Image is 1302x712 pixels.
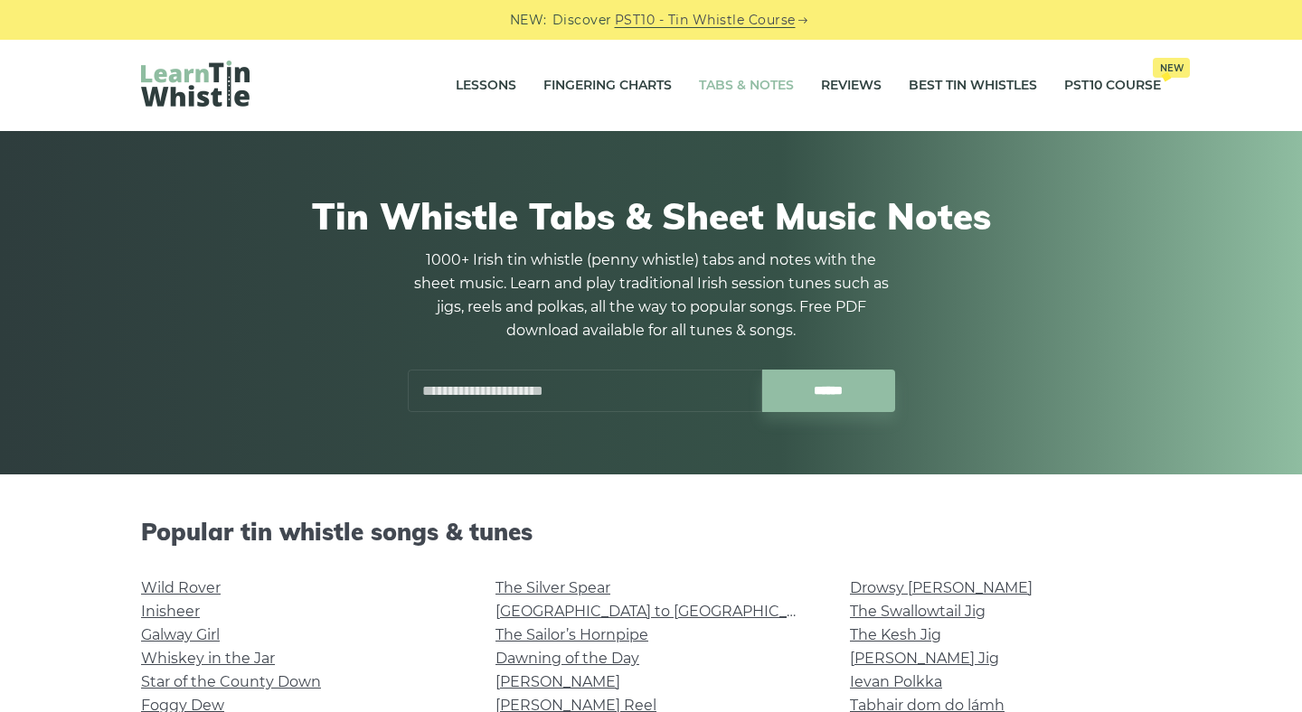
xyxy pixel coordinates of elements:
a: The Swallowtail Jig [850,603,986,620]
span: New [1153,58,1190,78]
a: [PERSON_NAME] Jig [850,650,999,667]
a: Tabs & Notes [699,63,794,108]
a: The Sailor’s Hornpipe [495,626,648,643]
a: Dawning of the Day [495,650,639,667]
a: Star of the County Down [141,673,321,690]
a: Lessons [456,63,516,108]
h2: Popular tin whistle songs & tunes [141,518,1161,546]
img: LearnTinWhistle.com [141,61,250,107]
a: Reviews [821,63,882,108]
a: Drowsy [PERSON_NAME] [850,579,1033,596]
a: Wild Rover [141,579,221,596]
a: The Silver Spear [495,579,610,596]
a: Ievan Polkka [850,673,942,690]
a: [PERSON_NAME] [495,673,620,690]
a: [GEOGRAPHIC_DATA] to [GEOGRAPHIC_DATA] [495,603,829,620]
h1: Tin Whistle Tabs & Sheet Music Notes [141,194,1161,238]
a: Best Tin Whistles [909,63,1037,108]
p: 1000+ Irish tin whistle (penny whistle) tabs and notes with the sheet music. Learn and play tradi... [407,248,895,342]
a: PST10 CourseNew [1064,63,1161,108]
a: Fingering Charts [543,63,672,108]
a: Inisheer [141,603,200,620]
a: Galway Girl [141,626,220,643]
a: The Kesh Jig [850,626,941,643]
a: Whiskey in the Jar [141,650,275,667]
